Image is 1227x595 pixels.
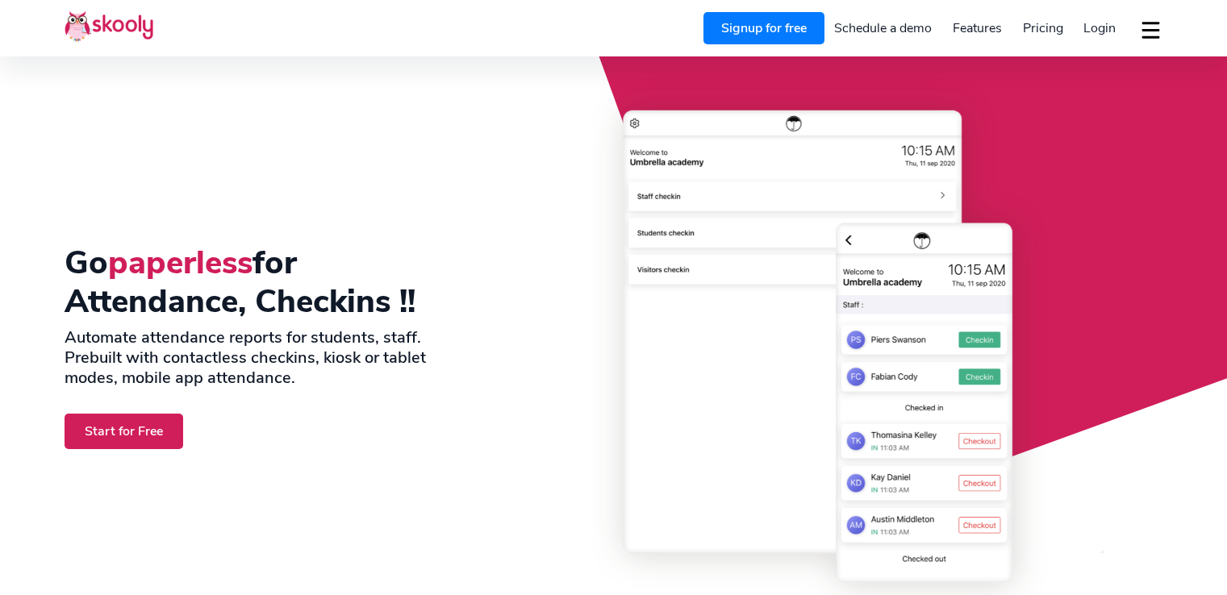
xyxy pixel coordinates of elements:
span: Login [1083,19,1116,37]
a: Signup for free [703,12,824,44]
a: Schedule a demo [824,15,943,41]
img: Skooly [65,10,153,42]
span: Pricing [1023,19,1063,37]
h2: Automate attendance reports for students, staff. Prebuilt with contactless checkins, kiosk or tab... [65,327,478,388]
h1: Go for Attendance, Checkins !! [65,243,478,321]
a: Start for Free [65,414,183,448]
a: Pricing [1012,15,1074,41]
a: Login [1073,15,1126,41]
button: dropdown menu [1139,11,1162,48]
span: paperless [108,241,252,285]
a: Features [942,15,1012,41]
